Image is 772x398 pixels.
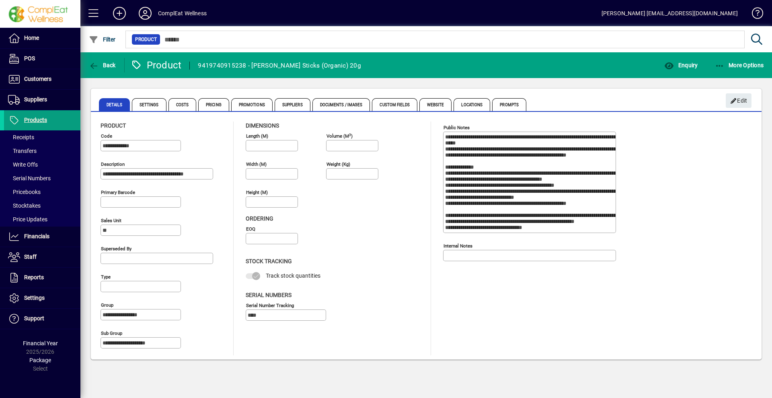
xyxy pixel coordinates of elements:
[107,6,132,21] button: Add
[24,76,51,82] span: Customers
[664,62,698,68] span: Enquiry
[24,96,47,103] span: Suppliers
[4,247,80,267] a: Staff
[4,49,80,69] a: POS
[24,35,39,41] span: Home
[4,144,80,158] a: Transfers
[246,161,267,167] mat-label: Width (m)
[24,233,49,239] span: Financials
[101,330,122,336] mat-label: Sub group
[4,268,80,288] a: Reports
[101,122,126,129] span: Product
[746,2,762,28] a: Knowledge Base
[8,134,34,140] span: Receipts
[231,98,273,111] span: Promotions
[24,55,35,62] span: POS
[246,133,268,139] mat-label: Length (m)
[101,246,131,252] mat-label: Superseded by
[4,227,80,247] a: Financials
[4,212,80,226] a: Price Updates
[662,58,700,72] button: Enquiry
[8,148,37,154] span: Transfers
[4,185,80,199] a: Pricebooks
[198,98,229,111] span: Pricing
[101,218,121,223] mat-label: Sales unit
[132,98,166,111] span: Settings
[87,32,118,47] button: Filter
[326,133,353,139] mat-label: Volume (m )
[246,292,292,298] span: Serial Numbers
[87,58,118,72] button: Back
[8,161,38,168] span: Write Offs
[168,98,197,111] span: Costs
[372,98,417,111] span: Custom Fields
[99,98,130,111] span: Details
[4,309,80,329] a: Support
[4,199,80,212] a: Stocktakes
[198,59,361,72] div: 9419740915238 - [PERSON_NAME] Sticks (Organic) 20g
[89,62,116,68] span: Back
[24,274,44,280] span: Reports
[443,125,470,130] mat-label: Public Notes
[135,35,157,43] span: Product
[101,161,125,167] mat-label: Description
[8,216,47,223] span: Price Updates
[101,190,135,195] mat-label: Primary barcode
[89,36,116,43] span: Filter
[443,243,472,249] mat-label: Internal Notes
[8,202,41,209] span: Stocktakes
[8,189,41,195] span: Pricebooks
[101,302,113,308] mat-label: Group
[158,7,207,20] div: ComplEat Wellness
[4,130,80,144] a: Receipts
[24,295,45,301] span: Settings
[8,175,51,181] span: Serial Numbers
[730,94,747,107] span: Edit
[132,6,158,21] button: Profile
[24,315,44,322] span: Support
[312,98,370,111] span: Documents / Images
[715,62,764,68] span: More Options
[23,340,58,346] span: Financial Year
[326,161,350,167] mat-label: Weight (Kg)
[266,272,320,279] span: Track stock quantities
[4,69,80,89] a: Customers
[4,28,80,48] a: Home
[275,98,310,111] span: Suppliers
[80,58,125,72] app-page-header-button: Back
[4,171,80,185] a: Serial Numbers
[726,93,751,108] button: Edit
[29,357,51,363] span: Package
[4,158,80,171] a: Write Offs
[713,58,766,72] button: More Options
[602,7,738,20] div: [PERSON_NAME] [EMAIL_ADDRESS][DOMAIN_NAME]
[419,98,452,111] span: Website
[4,288,80,308] a: Settings
[246,302,294,308] mat-label: Serial Number tracking
[4,90,80,110] a: Suppliers
[246,190,268,195] mat-label: Height (m)
[246,258,292,264] span: Stock Tracking
[101,133,112,139] mat-label: Code
[492,98,526,111] span: Prompts
[101,274,111,280] mat-label: Type
[24,254,37,260] span: Staff
[454,98,490,111] span: Locations
[24,117,47,123] span: Products
[349,132,351,136] sup: 3
[131,59,182,72] div: Product
[246,226,255,232] mat-label: EOQ
[246,215,273,222] span: Ordering
[246,122,279,129] span: Dimensions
